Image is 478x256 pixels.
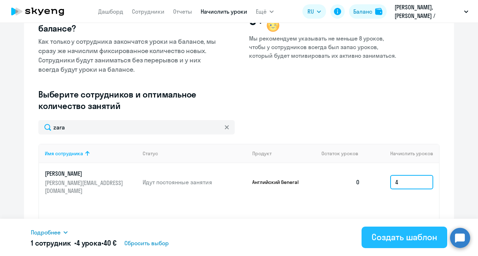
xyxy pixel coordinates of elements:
div: Создать шаблон [372,231,437,243]
div: Продукт [252,150,316,157]
p: Английский General [252,179,306,185]
span: 40 € [104,238,116,247]
button: [PERSON_NAME], [PERSON_NAME] / YouHodler [391,3,472,20]
th: Начислить уроков [366,144,439,163]
p: Мы рекомендуем указывать не меньше 8 уроков, чтобы у сотрудников всегда был запас уроков, который... [249,34,397,60]
button: Ещё [256,4,274,19]
img: balance [375,8,382,15]
td: 0 [316,163,366,201]
button: Создать шаблон [362,227,447,248]
h3: Выберите сотрудников и оптимальное количество занятий [38,89,220,112]
div: Продукт [252,150,272,157]
span: 8+ [249,11,264,28]
a: Начислить уроки [201,8,247,15]
a: Дашборд [98,8,123,15]
p: Идут постоянные занятия [143,178,247,186]
img: wink [264,17,282,34]
a: Отчеты [173,8,192,15]
span: Подробнее [31,228,61,237]
span: Остаток уроков [321,150,358,157]
input: Поиск по имени, email, продукту или статусу [38,120,235,134]
div: Остаток уроков [321,150,366,157]
span: Ещё [256,7,267,16]
span: 4 урока [76,238,101,247]
p: Как только у сотрудника закончатся уроки на балансе, мы сразу же начислим фиксированное количеств... [38,37,220,74]
div: Статус [143,150,158,157]
div: Статус [143,150,247,157]
a: [PERSON_NAME][PERSON_NAME][EMAIL_ADDRESS][DOMAIN_NAME] [45,170,137,195]
div: Баланс [353,7,372,16]
p: [PERSON_NAME][EMAIL_ADDRESS][DOMAIN_NAME] [45,179,125,195]
button: Балансbalance [349,4,387,19]
a: Сотрудники [132,8,164,15]
p: [PERSON_NAME], [PERSON_NAME] / YouHodler [395,3,461,20]
span: RU [307,7,314,16]
button: RU [302,4,326,19]
p: [PERSON_NAME] [45,170,125,177]
h5: 1 сотрудник • • [31,238,116,248]
div: Имя сотрудника [45,150,83,157]
div: Имя сотрудника [45,150,137,157]
span: Сбросить выбор [124,239,169,247]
